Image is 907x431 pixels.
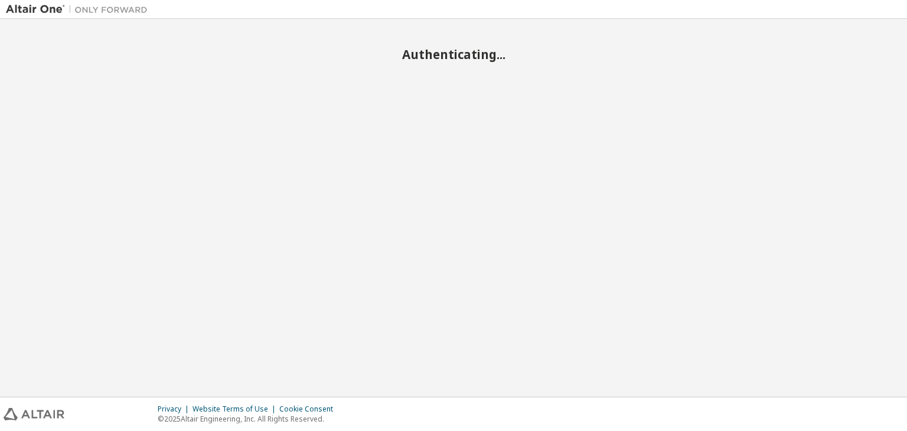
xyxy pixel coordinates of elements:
img: Altair One [6,4,154,15]
img: altair_logo.svg [4,408,64,420]
div: Privacy [158,404,193,414]
div: Website Terms of Use [193,404,279,414]
p: © 2025 Altair Engineering, Inc. All Rights Reserved. [158,414,340,424]
div: Cookie Consent [279,404,340,414]
h2: Authenticating... [6,47,901,62]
